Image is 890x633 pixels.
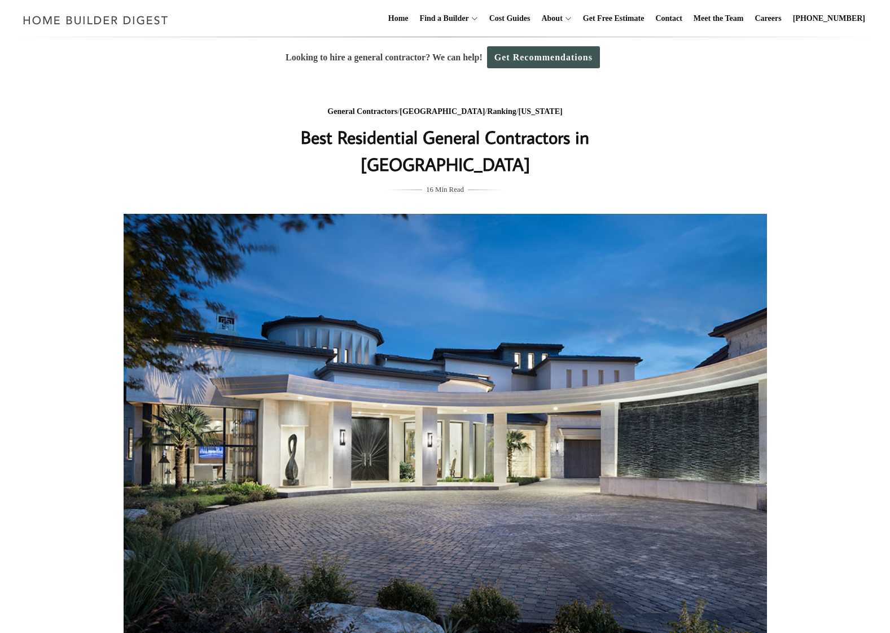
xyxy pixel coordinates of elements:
a: Careers [751,1,786,37]
div: / / / [220,105,670,119]
a: General Contractors [327,107,397,116]
a: Meet the Team [689,1,748,37]
a: Home [384,1,413,37]
a: Cost Guides [485,1,535,37]
a: [GEOGRAPHIC_DATA] [400,107,485,116]
a: [PHONE_NUMBER] [788,1,870,37]
a: About [537,1,562,37]
img: Home Builder Digest [18,9,173,31]
a: Contact [651,1,686,37]
span: 16 Min Read [426,183,464,196]
a: [US_STATE] [519,107,563,116]
h1: Best Residential General Contractors in [GEOGRAPHIC_DATA] [220,124,670,178]
a: Find a Builder [415,1,469,37]
a: Get Free Estimate [578,1,649,37]
a: Ranking [487,107,516,116]
a: Get Recommendations [487,46,600,68]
